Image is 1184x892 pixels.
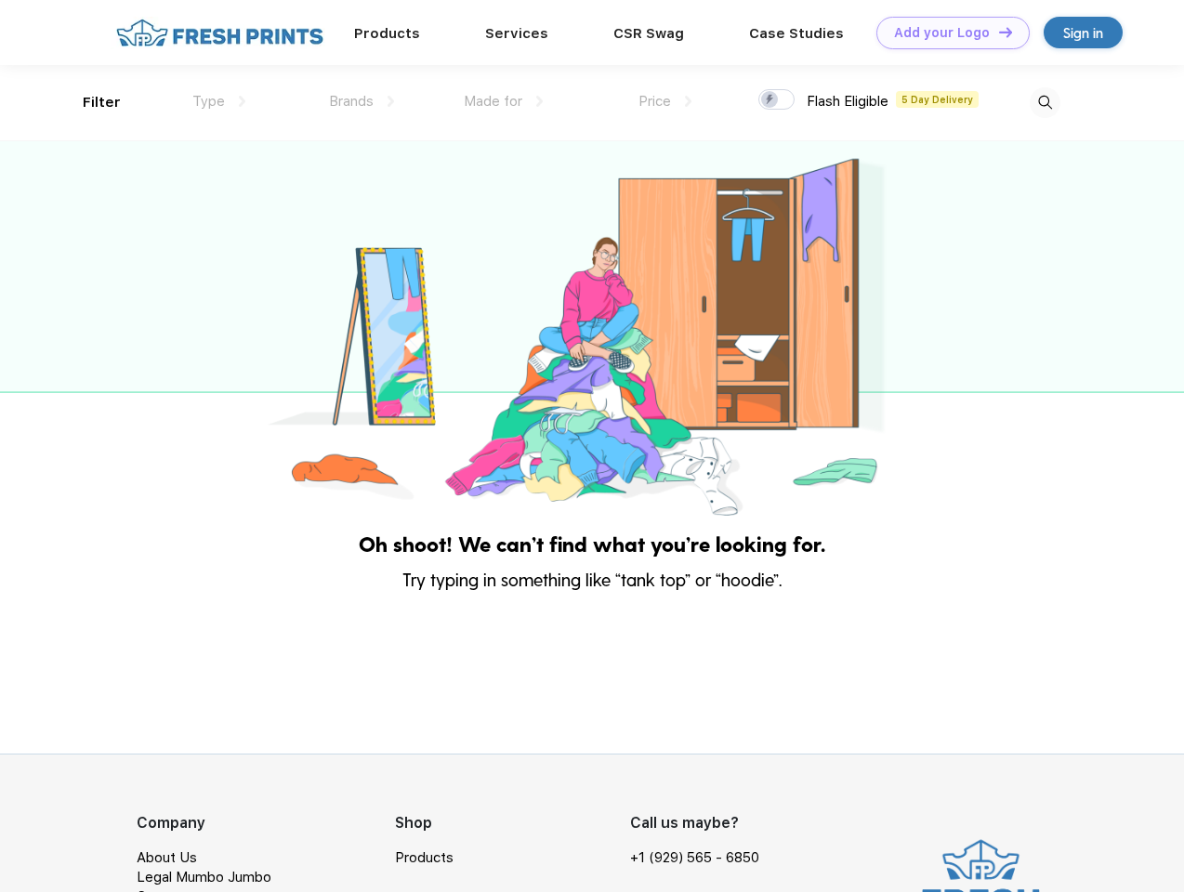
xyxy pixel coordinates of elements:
div: Company [137,812,395,834]
a: Legal Mumbo Jumbo [137,869,271,885]
div: Shop [395,812,630,834]
a: Sign in [1044,17,1123,48]
img: dropdown.png [388,96,394,107]
a: About Us [137,849,197,866]
img: dropdown.png [239,96,245,107]
a: CSR Swag [613,25,684,42]
img: dropdown.png [685,96,691,107]
div: Call us maybe? [630,812,771,834]
span: Price [638,93,671,110]
img: fo%20logo%202.webp [111,17,329,49]
span: Made for [464,93,522,110]
img: DT [999,27,1012,37]
div: Add your Logo [894,25,990,41]
span: Type [192,93,225,110]
a: Services [485,25,548,42]
span: Flash Eligible [807,93,888,110]
span: 5 Day Delivery [896,91,979,108]
div: Sign in [1063,22,1103,44]
span: Brands [329,93,374,110]
a: Products [354,25,420,42]
img: dropdown.png [536,96,543,107]
a: Products [395,849,454,866]
img: desktop_search.svg [1030,87,1060,118]
a: +1 (929) 565 - 6850 [630,848,759,868]
div: Filter [83,92,121,113]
